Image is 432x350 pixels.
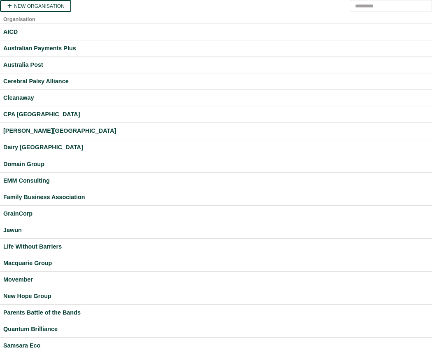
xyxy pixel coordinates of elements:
[3,308,429,317] a: Parents Battle of the Bands
[3,176,429,186] a: EMM Consulting
[3,193,429,202] a: Family Business Association
[3,242,429,251] a: Life Without Barriers
[3,60,429,70] a: Australia Post
[3,93,429,103] a: Cleanaway
[3,291,429,301] a: New Hope Group
[3,27,429,37] a: AICD
[3,160,429,169] a: Domain Group
[3,324,429,334] a: Quantum Brilliance
[3,143,429,152] a: Dairy [GEOGRAPHIC_DATA]
[3,77,429,86] a: Cerebral Palsy Alliance
[3,126,429,136] a: [PERSON_NAME][GEOGRAPHIC_DATA]
[3,258,429,268] a: Macquarie Group
[3,226,429,235] a: Jawun
[3,275,429,284] a: Movember
[3,44,429,53] a: Australian Payments Plus
[3,209,429,218] a: GrainCorp
[3,110,429,119] a: CPA [GEOGRAPHIC_DATA]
